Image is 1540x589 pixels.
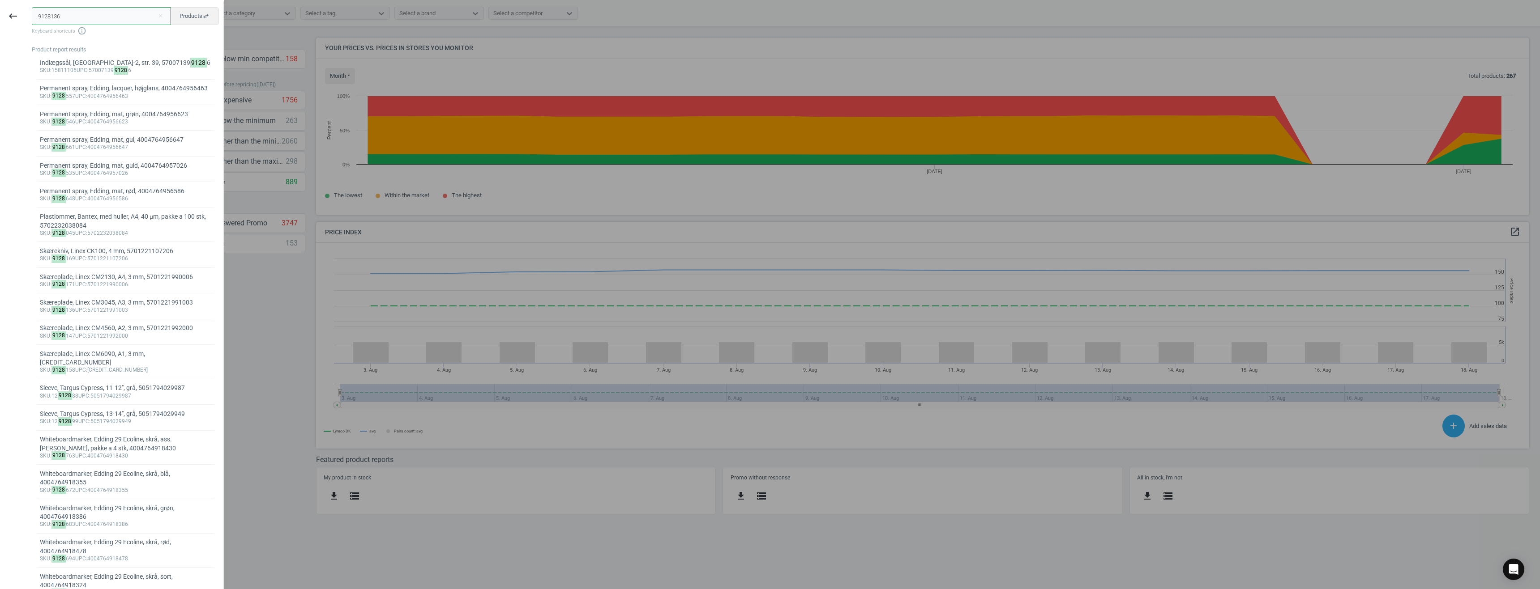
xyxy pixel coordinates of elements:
[75,333,86,339] span: upc
[75,93,86,99] span: upc
[40,350,211,367] div: Skæreplade, Linex CM6090, A1, 3 mm, [CREDIT_CARD_NUMBER]
[40,93,50,99] span: sku
[40,324,211,332] div: Skæreplade, Linex CM4560, A2, 3 mm, 5701221992000
[40,195,50,202] span: sku
[202,13,210,20] i: swap_horiz
[40,110,211,119] div: Permanent spray, Edding, mat, grøn, 4004764956623
[190,58,207,68] mark: 9128
[40,418,50,424] span: sku
[75,119,86,125] span: upc
[40,93,211,100] div: : 557 :4004764956463
[75,521,86,527] span: upc
[40,144,211,151] div: : 661 :4004764956647
[40,453,50,459] span: sku
[40,255,211,263] div: : 169 :5701221107206
[40,367,211,374] div: : 158 :[CREDIT_CARD_NUMBER]
[51,195,66,203] mark: 9128
[40,119,50,125] span: sku
[1503,559,1524,580] div: Open Intercom Messenger
[51,254,66,263] mark: 9128
[78,418,89,424] span: upc
[40,281,211,288] div: : 171 :5701221990006
[40,170,50,176] span: sku
[51,486,66,494] mark: 9128
[40,307,211,314] div: : 136 :5701221991003
[40,333,50,339] span: sku
[40,230,50,236] span: sku
[51,366,66,374] mark: 9128
[40,504,211,521] div: Whiteboardmarker, Edding 29 Ecoline, skrå, grøn, 4004764918386
[40,298,211,307] div: Skæreplade, Linex CM3045, A3, 3 mm, 5701221991003
[40,487,211,494] div: : 672 :4004764918355
[40,393,50,399] span: sku
[8,11,18,21] i: keyboard_backspace
[75,555,86,562] span: upc
[58,417,73,426] mark: 9128
[40,367,50,373] span: sku
[40,170,211,177] div: : 535 :4004764957026
[40,212,211,230] div: Plastlommer, Bantex, med huller, A4, 40 µm, pakke a 100 stk, 5702232038084
[40,84,211,93] div: Permanent spray, Edding, lacquer, højglans, 4004764956463
[170,7,219,25] button: Productsswap_horiz
[75,453,86,459] span: upc
[40,555,50,562] span: sku
[3,6,23,27] button: keyboard_backspace
[75,255,86,262] span: upc
[51,451,66,460] mark: 9128
[40,281,50,288] span: sku
[180,12,210,20] span: Products
[154,12,167,20] button: Close
[51,229,66,237] mark: 9128
[51,169,66,177] mark: 9128
[40,418,211,425] div: :12 99 :5051794029949
[75,487,86,493] span: upc
[32,7,171,25] input: Enter the SKU or product name
[40,255,50,262] span: sku
[40,453,211,460] div: : 763 :4004764918430
[77,67,87,73] span: upc
[40,273,211,281] div: Skæreplade, Linex CM2130, A4, 3 mm, 5701221990006
[32,26,219,35] span: Keyboard shortcuts
[40,521,211,528] div: : 683 :4004764918386
[58,391,73,400] mark: 9128
[40,195,211,203] div: : 648 :4004764956586
[51,92,66,100] mark: 9128
[114,66,128,75] mark: 9128
[40,393,211,400] div: :12 88 :5051794029987
[40,384,211,392] div: Sleeve, Targus Cypress, 11-12", grå, 5051794029987
[51,331,66,340] mark: 9128
[40,230,211,237] div: : 045 :5702232038084
[75,170,86,176] span: upc
[51,555,66,563] mark: 9128
[40,470,211,487] div: Whiteboardmarker, Edding 29 Ecoline, skrå, blå, 4004764918355
[40,410,211,418] div: Sleeve, Targus Cypress, 13-14", grå, 5051794029949
[40,307,50,313] span: sku
[40,59,211,67] div: Indlægssål, [GEOGRAPHIC_DATA]-2, str. 39, 57007139 6
[40,119,211,126] div: : 546 :4004764956623
[40,247,211,255] div: Skærekniv, Linex CK100, 4 mm, 5701221107206
[40,187,211,195] div: Permanent spray, Edding, mat, rød, 4004764956586
[75,230,86,236] span: upc
[75,195,86,202] span: upc
[77,26,86,35] i: info_outline
[51,118,66,126] mark: 9128
[51,143,66,152] mark: 9128
[40,333,211,340] div: : 147 :5701221992000
[32,46,223,54] div: Product report results
[40,435,211,453] div: Whiteboardmarker, Edding 29 Ecoline, skrå, ass.[PERSON_NAME], pakke a 4 stk, 4004764918430
[51,520,66,529] mark: 9128
[51,306,66,314] mark: 9128
[75,367,86,373] span: upc
[51,280,66,288] mark: 9128
[40,161,211,170] div: Permanent spray, Edding, mat, guld, 4004764957026
[75,281,86,288] span: upc
[75,307,86,313] span: upc
[40,538,211,555] div: Whiteboardmarker, Edding 29 Ecoline, skrå, rød, 4004764918478
[78,393,89,399] span: upc
[40,136,211,144] div: Permanent spray, Edding, mat, gul, 4004764956647
[40,487,50,493] span: sku
[40,521,50,527] span: sku
[40,67,50,73] span: sku
[40,555,211,563] div: : 694 :4004764918478
[40,144,50,150] span: sku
